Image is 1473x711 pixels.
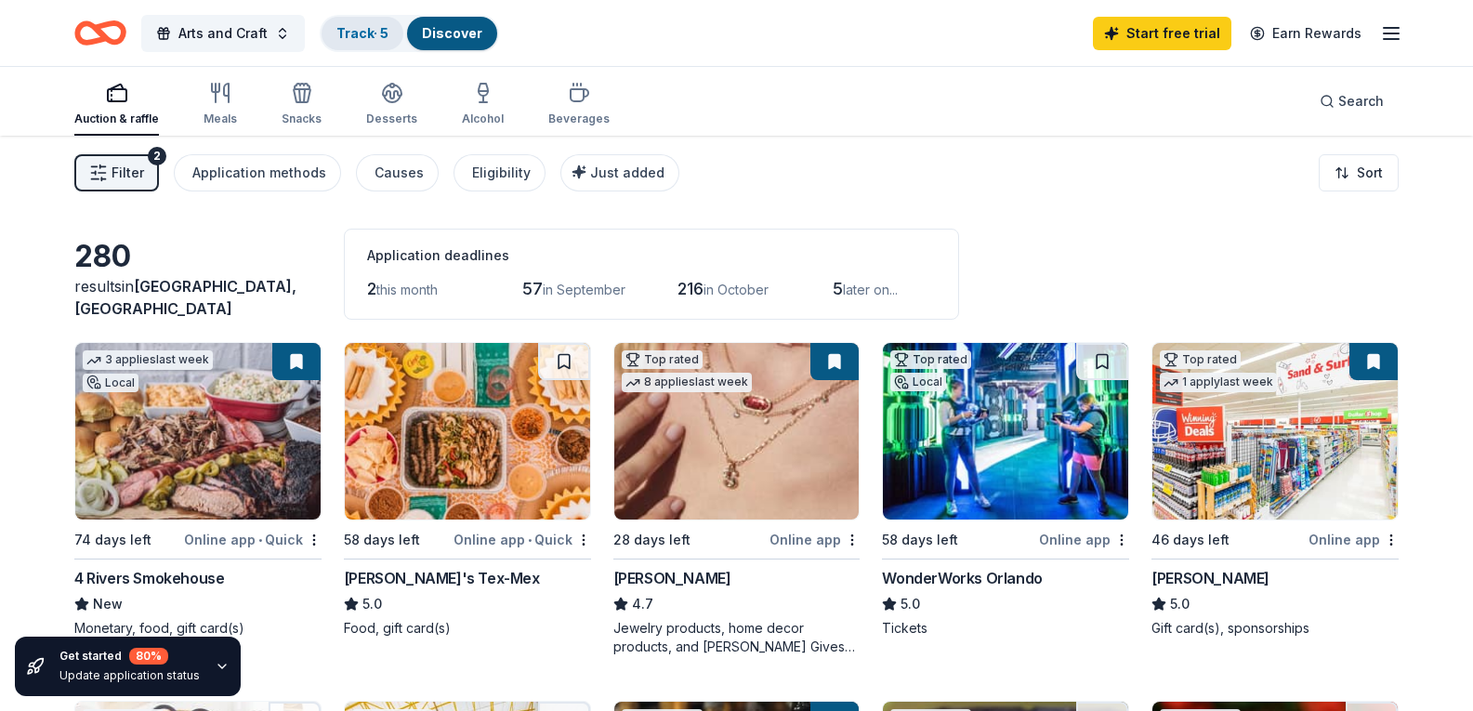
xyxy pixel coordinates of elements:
div: 1 apply last week [1160,373,1277,392]
a: Home [74,11,126,55]
img: Image for Chuy's Tex-Mex [345,343,590,520]
div: 2 [148,147,166,165]
div: 4 Rivers Smokehouse [74,567,224,589]
button: Sort [1319,154,1399,191]
span: Just added [590,165,664,180]
span: Arts and Craft [178,22,268,45]
div: [PERSON_NAME] [613,567,731,589]
span: 5.0 [1170,593,1190,615]
span: later on... [843,282,898,297]
span: in October [704,282,769,297]
span: 5.0 [362,593,382,615]
div: 74 days left [74,529,151,551]
button: Search [1305,83,1399,120]
img: Image for Kendra Scott [614,343,860,520]
div: Food, gift card(s) [344,619,591,638]
div: Alcohol [462,112,504,126]
button: Eligibility [454,154,546,191]
a: Image for WonderWorks OrlandoTop ratedLocal58 days leftOnline appWonderWorks Orlando5.0Tickets [882,342,1129,638]
div: 28 days left [613,529,690,551]
div: Desserts [366,112,417,126]
a: Discover [422,25,482,41]
div: Jewelry products, home decor products, and [PERSON_NAME] Gives Back event in-store or online (or ... [613,619,861,656]
button: Meals [204,74,237,136]
div: Online app [1309,528,1399,551]
div: Top rated [1160,350,1241,369]
div: Top rated [622,350,703,369]
span: 5 [833,279,843,298]
div: Causes [375,162,424,184]
span: • [528,533,532,547]
a: Earn Rewards [1239,17,1373,50]
span: • [258,533,262,547]
div: Auction & raffle [74,112,159,126]
img: Image for 4 Rivers Smokehouse [75,343,321,520]
button: Filter2 [74,154,159,191]
span: 4.7 [632,593,653,615]
div: Eligibility [472,162,531,184]
a: Image for Kendra ScottTop rated8 applieslast week28 days leftOnline app[PERSON_NAME]4.7Jewelry pr... [613,342,861,656]
div: results [74,275,322,320]
div: Update application status [59,668,200,683]
a: Image for Winn-DixieTop rated1 applylast week46 days leftOnline app[PERSON_NAME]5.0Gift card(s), ... [1151,342,1399,638]
span: 57 [522,279,543,298]
button: Snacks [282,74,322,136]
span: [GEOGRAPHIC_DATA], [GEOGRAPHIC_DATA] [74,277,296,318]
div: 280 [74,238,322,275]
button: Just added [560,154,679,191]
a: Image for Chuy's Tex-Mex58 days leftOnline app•Quick[PERSON_NAME]'s Tex-Mex5.0Food, gift card(s) [344,342,591,638]
button: Causes [356,154,439,191]
div: 80 % [129,648,168,665]
a: Track· 5 [336,25,388,41]
button: Application methods [174,154,341,191]
div: Online app [1039,528,1129,551]
div: Beverages [548,112,610,126]
span: 5.0 [901,593,920,615]
span: Search [1338,90,1384,112]
span: 216 [677,279,704,298]
a: Image for 4 Rivers Smokehouse3 applieslast weekLocal74 days leftOnline app•Quick4 Rivers Smokehou... [74,342,322,638]
div: Online app Quick [184,528,322,551]
div: Online app [769,528,860,551]
div: Top rated [890,350,971,369]
div: Get started [59,648,200,665]
span: in September [543,282,625,297]
div: 58 days left [344,529,420,551]
div: [PERSON_NAME]'s Tex-Mex [344,567,540,589]
div: Meals [204,112,237,126]
div: Online app Quick [454,528,591,551]
div: 46 days left [1151,529,1230,551]
div: 58 days left [882,529,958,551]
button: Auction & raffle [74,74,159,136]
span: Sort [1357,162,1383,184]
div: WonderWorks Orlando [882,567,1042,589]
img: Image for Winn-Dixie [1152,343,1398,520]
div: Local [890,373,946,391]
span: 2 [367,279,376,298]
button: Alcohol [462,74,504,136]
img: Image for WonderWorks Orlando [883,343,1128,520]
div: Monetary, food, gift card(s) [74,619,322,638]
span: this month [376,282,438,297]
div: [PERSON_NAME] [1151,567,1269,589]
a: Start free trial [1093,17,1231,50]
span: New [93,593,123,615]
span: Filter [112,162,144,184]
div: Snacks [282,112,322,126]
button: Arts and Craft [141,15,305,52]
div: Local [83,374,138,392]
div: 8 applies last week [622,373,752,392]
div: Tickets [882,619,1129,638]
div: Application methods [192,162,326,184]
div: Application deadlines [367,244,936,267]
button: Track· 5Discover [320,15,499,52]
div: 3 applies last week [83,350,213,370]
button: Beverages [548,74,610,136]
button: Desserts [366,74,417,136]
div: Gift card(s), sponsorships [1151,619,1399,638]
span: in [74,277,296,318]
